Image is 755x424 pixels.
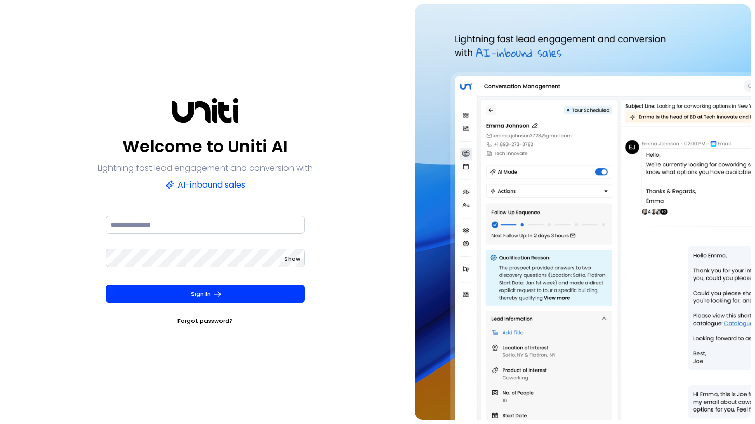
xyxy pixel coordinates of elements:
[122,134,288,159] p: Welcome to Uniti AI
[284,254,300,264] button: Show
[98,161,313,176] p: Lightning fast lead engagement and conversion with
[165,178,245,192] p: AI-inbound sales
[106,285,305,303] button: Sign In
[177,315,233,326] a: Forgot password?
[415,4,751,420] img: auth-hero.png
[284,255,300,263] span: Show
